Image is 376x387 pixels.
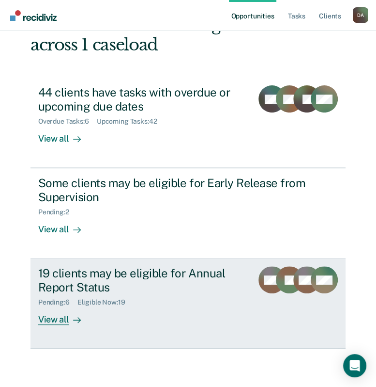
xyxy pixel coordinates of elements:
[353,7,368,23] div: D A
[30,78,346,168] a: 44 clients have tasks with overdue or upcoming due datesOverdue Tasks:6Upcoming Tasks:42View all
[38,126,92,145] div: View all
[343,354,366,377] div: Open Intercom Messenger
[77,298,133,306] div: Eligible Now : 19
[38,117,97,126] div: Overdue Tasks : 6
[30,258,346,349] a: 19 clients may be eligible for Annual Report StatusPending:6Eligible Now:19View all
[353,7,368,23] button: Profile dropdown button
[10,10,57,21] img: Recidiviz
[38,216,92,235] div: View all
[38,176,315,204] div: Some clients may be eligible for Early Release from Supervision
[30,168,346,258] a: Some clients may be eligible for Early Release from SupervisionPending:2View all
[38,306,92,325] div: View all
[38,85,245,113] div: 44 clients have tasks with overdue or upcoming due dates
[38,208,77,216] div: Pending : 2
[38,266,245,294] div: 19 clients may be eligible for Annual Report Status
[38,298,77,306] div: Pending : 6
[97,117,165,126] div: Upcoming Tasks : 42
